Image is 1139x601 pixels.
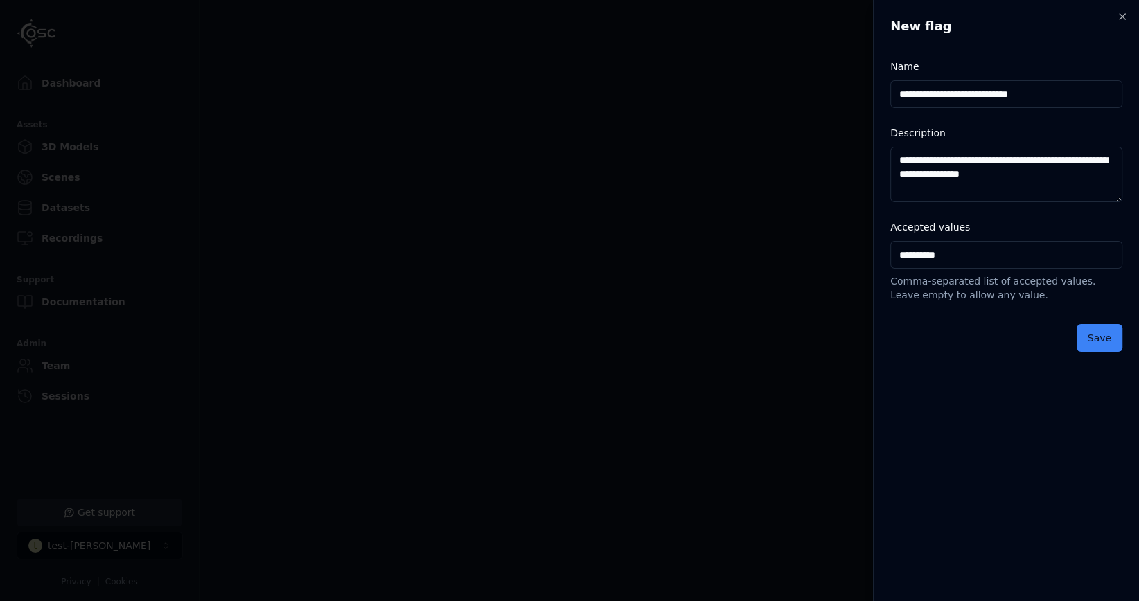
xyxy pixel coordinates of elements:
[890,222,970,233] label: Accepted values
[890,61,919,72] label: Name
[890,17,1122,36] h2: New flag
[890,127,946,138] label: Description
[890,274,1122,302] p: Comma-separated list of accepted values. Leave empty to allow any value.
[1077,324,1122,352] button: Save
